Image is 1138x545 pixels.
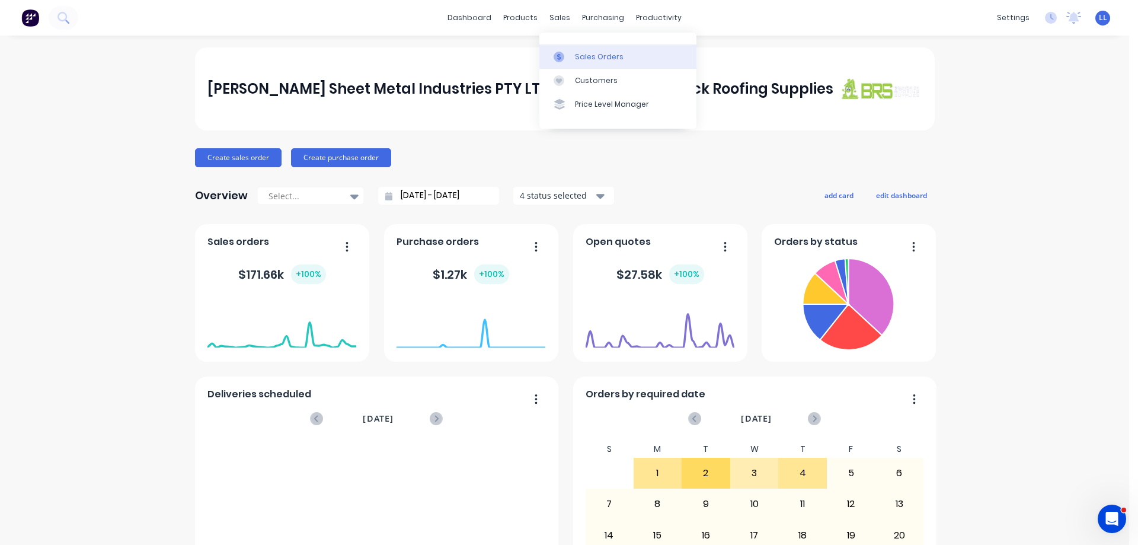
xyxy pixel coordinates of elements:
div: settings [991,9,1035,27]
div: T [682,441,730,458]
div: 13 [875,489,923,519]
a: Sales Orders [539,44,696,68]
div: + 100 % [474,264,509,284]
a: dashboard [442,9,497,27]
button: Create sales order [195,148,282,167]
span: Orders by status [774,235,858,249]
button: Create purchase order [291,148,391,167]
div: 6 [875,458,923,488]
div: Overview [195,184,248,208]
div: Customers [575,75,618,86]
div: 7 [586,489,633,519]
div: 9 [682,489,730,519]
div: 5 [827,458,875,488]
span: Purchase orders [397,235,479,249]
div: [PERSON_NAME] Sheet Metal Industries PTY LTD trading as Brunswick Roofing Supplies [207,77,833,101]
div: W [730,441,779,458]
div: 11 [779,489,826,519]
button: 4 status selected [513,187,614,205]
div: $ 27.58k [616,264,704,284]
div: Price Level Manager [575,99,649,110]
div: 2 [682,458,730,488]
div: $ 171.66k [238,264,326,284]
div: 1 [634,458,682,488]
div: + 100 % [291,264,326,284]
div: 8 [634,489,682,519]
div: products [497,9,544,27]
div: 4 [779,458,826,488]
img: Factory [21,9,39,27]
div: S [875,441,923,458]
div: $ 1.27k [433,264,509,284]
div: T [778,441,827,458]
a: Price Level Manager [539,93,696,116]
a: Customers [539,69,696,93]
div: productivity [630,9,688,27]
button: edit dashboard [868,187,935,203]
div: 4 status selected [520,189,594,202]
div: F [827,441,875,458]
img: J A Sheet Metal Industries PTY LTD trading as Brunswick Roofing Supplies [839,78,922,100]
div: sales [544,9,576,27]
div: 3 [731,458,778,488]
div: S [585,441,634,458]
div: Sales Orders [575,52,624,62]
span: Sales orders [207,235,269,249]
span: LL [1099,12,1107,23]
iframe: Intercom live chat [1098,505,1126,533]
div: purchasing [576,9,630,27]
span: Deliveries scheduled [207,387,311,401]
div: 12 [827,489,875,519]
span: Open quotes [586,235,651,249]
div: + 100 % [669,264,704,284]
span: [DATE] [363,412,394,425]
button: add card [817,187,861,203]
div: M [634,441,682,458]
div: 10 [731,489,778,519]
span: [DATE] [741,412,772,425]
